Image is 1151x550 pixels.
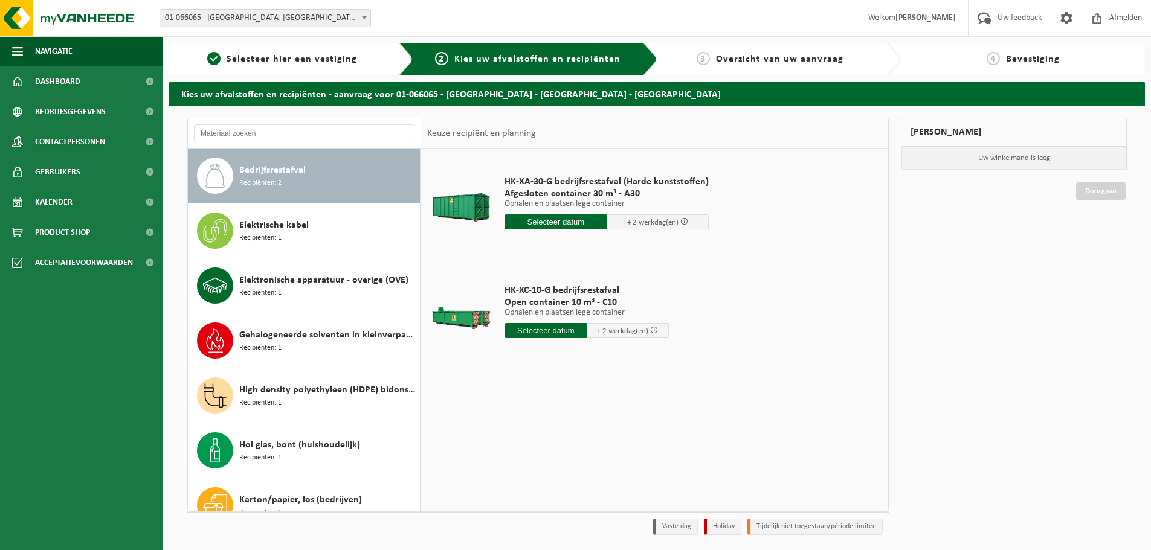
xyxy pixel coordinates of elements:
[239,273,408,287] span: Elektronische apparatuur - overige (OVE)
[188,149,421,203] button: Bedrijfsrestafval Recipiënten: 2
[239,218,309,232] span: Elektrische kabel
[895,13,956,22] strong: [PERSON_NAME]
[627,219,679,226] span: + 2 werkdag(en)
[239,287,282,299] span: Recipiënten: 1
[35,97,106,127] span: Bedrijfsgegevens
[747,519,883,535] li: Tijdelijk niet toegestaan/période limitée
[505,284,669,296] span: HK-XC-10-G bedrijfsrestafval
[1006,54,1060,64] span: Bevestiging
[194,124,414,142] input: Materiaal zoeken
[35,66,80,97] span: Dashboard
[421,118,542,149] div: Keuze recipiënt en planning
[901,118,1127,147] div: [PERSON_NAME]
[653,519,698,535] li: Vaste dag
[227,54,357,64] span: Selecteer hier een vestiging
[169,82,1145,105] h2: Kies uw afvalstoffen en recipiënten - aanvraag voor 01-066065 - [GEOGRAPHIC_DATA] - [GEOGRAPHIC_D...
[239,452,282,464] span: Recipiënten: 1
[239,342,282,354] span: Recipiënten: 1
[239,493,362,507] span: Karton/papier, los (bedrijven)
[35,157,80,187] span: Gebruikers
[1076,182,1126,200] a: Doorgaan
[188,203,421,258] button: Elektrische kabel Recipiënten: 1
[207,52,221,65] span: 1
[704,519,741,535] li: Holiday
[160,9,371,27] span: 01-066065 - BOMA NV - ANTWERPEN NOORDERLAAN - ANTWERPEN
[454,54,621,64] span: Kies uw afvalstoffen en recipiënten
[435,52,448,65] span: 2
[505,309,669,317] p: Ophalen en plaatsen lege container
[35,187,73,217] span: Kalender
[597,327,648,335] span: + 2 werkdag(en)
[188,423,421,478] button: Hol glas, bont (huishoudelijk) Recipiënten: 1
[239,328,417,342] span: Gehalogeneerde solventen in kleinverpakking
[716,54,843,64] span: Overzicht van uw aanvraag
[901,147,1126,170] p: Uw winkelmand is leeg
[505,296,669,309] span: Open container 10 m³ - C10
[505,200,709,208] p: Ophalen en plaatsen lege container
[188,258,421,313] button: Elektronische apparatuur - overige (OVE) Recipiënten: 1
[505,214,607,229] input: Selecteer datum
[239,507,282,519] span: Recipiënten: 1
[697,52,710,65] span: 3
[239,397,282,409] span: Recipiënten: 1
[188,368,421,423] button: High density polyethyleen (HDPE) bidons en vaten, inhoud > 2 liter, gekleurd Recipiënten: 1
[987,52,1000,65] span: 4
[239,177,282,189] span: Recipiënten: 2
[175,52,389,66] a: 1Selecteer hier een vestiging
[505,176,709,188] span: HK-XA-30-G bedrijfsrestafval (Harde kunststoffen)
[239,438,360,452] span: Hol glas, bont (huishoudelijk)
[239,383,417,397] span: High density polyethyleen (HDPE) bidons en vaten, inhoud > 2 liter, gekleurd
[505,323,587,338] input: Selecteer datum
[35,248,133,278] span: Acceptatievoorwaarden
[35,36,73,66] span: Navigatie
[188,313,421,368] button: Gehalogeneerde solventen in kleinverpakking Recipiënten: 1
[35,217,90,248] span: Product Shop
[505,188,709,200] span: Afgesloten container 30 m³ - A30
[188,478,421,533] button: Karton/papier, los (bedrijven) Recipiënten: 1
[239,232,282,244] span: Recipiënten: 1
[160,10,370,27] span: 01-066065 - BOMA NV - ANTWERPEN NOORDERLAAN - ANTWERPEN
[239,163,306,177] span: Bedrijfsrestafval
[35,127,105,157] span: Contactpersonen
